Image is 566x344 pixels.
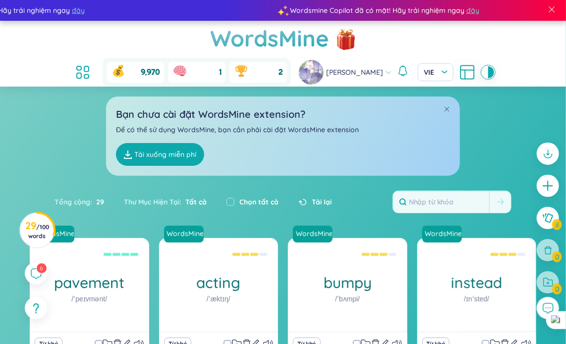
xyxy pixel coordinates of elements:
h1: /ɪnˈsted/ [464,294,489,304]
span: [PERSON_NAME] [326,67,383,78]
h1: instead [417,274,537,292]
a: WordsMine [422,226,466,243]
span: 2 [279,67,283,78]
span: / 100 words [28,223,49,240]
h1: /ˈbʌmpi/ [335,294,360,304]
a: Tải xuống miễn phí [116,143,204,166]
h1: /ˈæktɪŋ/ [207,294,230,304]
h2: Bạn chưa cài đặt WordsMine extension? [116,106,450,122]
p: Để có thể sử dụng WordsMine, bạn cần phải cài đặt WordsMine extension [116,124,450,135]
span: đây [466,5,479,16]
a: WordsMine [163,229,205,239]
span: VIE [424,67,448,77]
a: avatar [299,60,326,85]
span: plus [542,180,554,192]
h1: /ˈpeɪvmənt/ [71,294,107,304]
a: WordsMine [293,226,337,243]
div: Thư Mục Hiện Tại : [114,192,217,212]
span: 6 [40,264,43,272]
span: 29 [92,197,104,207]
img: flashSalesIcon.a7f4f837.png [336,24,356,53]
h1: acting [159,274,279,292]
a: WordsMine [292,229,334,239]
span: 1 [219,67,222,78]
a: WordsMine [164,226,208,243]
label: Chọn tất cả [239,197,279,207]
span: đây [72,5,85,16]
input: Nhập từ khóa [393,191,489,213]
span: 9,970 [141,67,160,78]
h3: 29 [25,222,49,240]
a: WordsMine [421,229,463,239]
img: avatar [299,60,324,85]
span: Tải lại [312,197,332,207]
span: Tất cả [181,197,207,206]
h1: pavement [30,274,149,292]
sup: 6 [37,263,47,273]
h1: bumpy [288,274,407,292]
a: WordsMine [211,21,330,56]
div: Tổng cộng : [55,192,114,212]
